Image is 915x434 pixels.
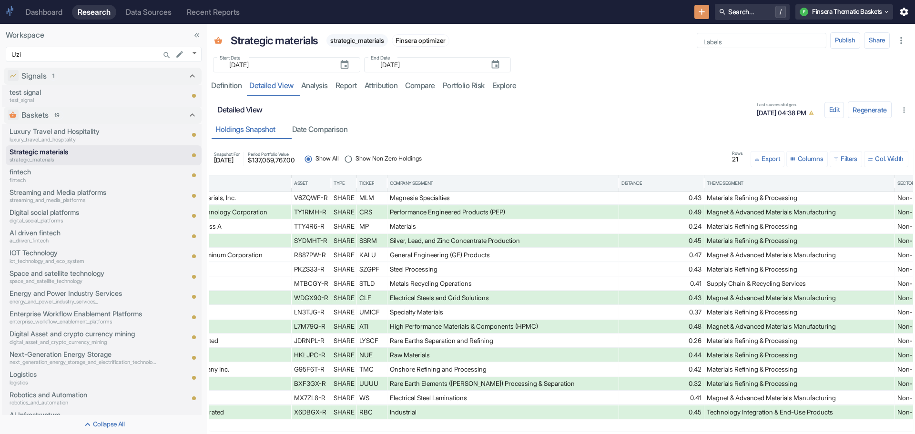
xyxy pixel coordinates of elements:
div: Materials Refining & Processing [707,234,892,248]
button: config [824,102,844,118]
div: Strategic materials [228,30,321,51]
div: F [800,8,808,16]
div: High Performance Materials & Components (HPMC) [390,320,616,333]
a: Data Sources [120,5,177,20]
div: Magnet & Advanced Materials Manufacturing [707,205,892,219]
div: 0.32 [621,377,701,391]
div: RBC [359,405,385,419]
div: Theme Segment [707,180,743,187]
div: 0.47 [621,248,701,262]
a: Research [72,5,116,20]
div: 0.45 [621,405,701,419]
div: Rare Earths Separation and Refining [390,334,616,348]
a: Energy and Power Industry Servicesenergy_and_power_industry_services_ [10,288,157,305]
div: Umicore SA [145,305,289,319]
div: 0.43 [621,262,701,276]
div: SHARE [334,248,354,262]
div: Materials Refining & Processing [707,191,892,205]
span: Basket [214,37,223,47]
p: space_and_satellite_technology [10,277,157,285]
button: New Resource [694,5,709,20]
p: Space and satellite technology [10,268,157,279]
a: Robotics and Automationrobotics_and_automation [10,390,157,407]
div: SHARE [334,291,354,305]
div: Definition [211,81,242,91]
span: Last successful gen. [757,102,816,107]
div: Materials Refining & Processing [707,220,892,233]
button: Sort [744,179,752,187]
div: Worthington Steel, Inc. [145,391,289,405]
div: 0.42 [621,363,701,376]
button: FFinsera Thematic Baskets [795,4,893,20]
button: Sort [434,179,441,187]
div: [PERSON_NAME] Technology Corporation [145,205,289,219]
span: Show Non Zero Holdings [356,154,422,163]
div: SHARE [334,191,354,205]
div: UUUU [359,377,385,391]
p: next_generation_energy_storage_and_electrification_technologies [10,358,157,366]
a: Luxury Travel and Hospitalityluxury_travel_and_hospitality [10,126,157,143]
div: Magnet & Advanced Materials Manufacturing [707,320,892,333]
div: SHARE [334,334,354,348]
p: digital_social_platforms [10,217,157,225]
div: SHARE [334,377,354,391]
div: 0.43 [621,291,701,305]
div: SHARE [334,305,354,319]
button: Sort [642,179,650,187]
div: 0.43 [621,191,701,205]
div: Onshore Refining and Processing [390,363,616,376]
div: Energy Fuels Inc. [145,377,289,391]
div: SHARE [334,234,354,248]
span: 21 [732,156,743,163]
button: Regenerate [848,101,892,118]
span: $ 137,059,767.00 [248,157,295,164]
div: Raw Materials [390,348,616,362]
p: Strategic materials [10,147,157,157]
div: SHARE [334,348,354,362]
div: 0.48 [621,320,701,333]
p: fintech [10,176,157,184]
p: iot_technology_and_eco_system [10,257,157,265]
button: Col. Width [864,151,908,167]
div: Recent Reports [187,8,240,17]
h6: Detailed View [217,105,751,114]
div: Magnet & Advanced Materials Manufacturing [707,248,892,262]
span: strategic_materials [326,37,388,44]
div: General Engineering (GE) Products [390,248,616,262]
button: Sort [345,179,353,187]
div: Asset [294,180,308,187]
button: Sort [375,179,382,187]
div: Specialty Materials [390,305,616,319]
span: Finsera optimizer [392,37,449,44]
p: Digital social platforms [10,207,157,218]
div: Steel Dynamics, Inc. [145,277,289,291]
span: Snapshot For [214,152,240,156]
div: Lynas Rare Earths Limited [145,334,289,348]
a: fintechfintech [10,167,157,184]
div: NUE [359,348,385,362]
div: L7M79Q-R [294,320,328,333]
button: Collapse All [2,417,205,432]
button: Share [864,32,890,49]
a: AI Infrastructureai_infrastructure [10,410,157,427]
div: Electrical Steels and Grid Solutions [390,291,616,305]
div: LYSCF [359,334,385,348]
p: luxury_travel_and_hospitality [10,136,157,144]
div: ATI [359,320,385,333]
div: 0.49 [621,205,701,219]
div: 0.24 [621,220,701,233]
div: SZGPF [359,262,385,276]
label: Start Date [220,54,241,61]
p: Digital Asset and crypto currency mining [10,329,157,339]
a: analysis [297,76,332,96]
a: compare [401,76,439,96]
div: RBC Bearings Incorporated [145,405,289,419]
div: Nucor Corporation [145,348,289,362]
div: 0.41 [621,391,701,405]
div: 0.41 [621,277,701,291]
div: Metals Recycling Operations [390,277,616,291]
span: [DATE] [214,157,240,164]
p: Workspace [6,30,202,41]
div: Magnet & Advanced Materials Manufacturing [707,391,892,405]
div: Silver, Lead, and Zinc Concentrate Production [390,234,616,248]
